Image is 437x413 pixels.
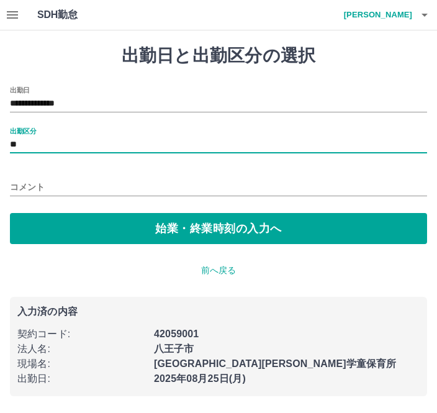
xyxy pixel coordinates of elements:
p: 前へ戻る [10,264,427,277]
b: 42059001 [154,329,199,339]
p: 法人名 : [17,342,146,356]
p: 契約コード : [17,327,146,342]
b: 2025年08月25日(月) [154,373,246,384]
h1: 出勤日と出勤区分の選択 [10,45,427,66]
label: 出勤区分 [10,126,36,135]
p: 出勤日 : [17,371,146,386]
button: 始業・終業時刻の入力へ [10,213,427,244]
p: 入力済の内容 [17,307,420,317]
b: 八王子市 [154,343,194,354]
p: 現場名 : [17,356,146,371]
label: 出勤日 [10,85,30,94]
b: [GEOGRAPHIC_DATA][PERSON_NAME]学童保育所 [154,358,396,369]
